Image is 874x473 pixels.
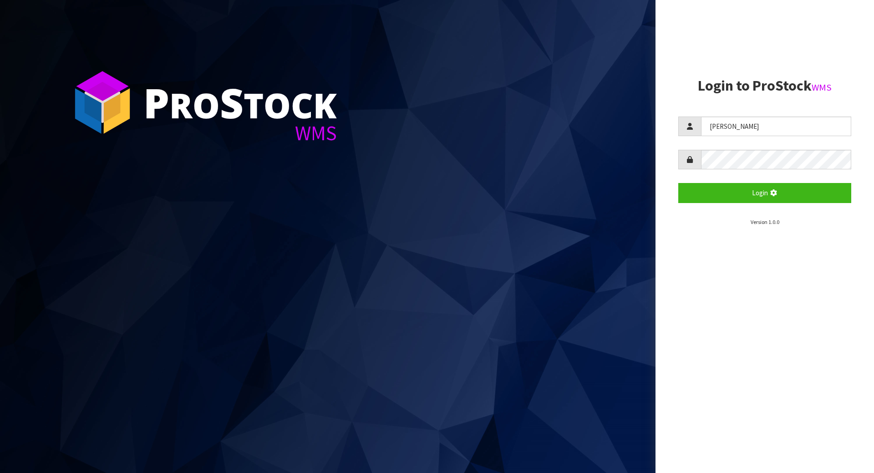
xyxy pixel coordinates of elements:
[143,82,337,123] div: ro tock
[678,78,851,94] h2: Login to ProStock
[68,68,137,137] img: ProStock Cube
[701,117,851,136] input: Username
[751,219,779,225] small: Version 1.0.0
[220,75,244,130] span: S
[812,81,832,93] small: WMS
[678,183,851,203] button: Login
[143,75,169,130] span: P
[143,123,337,143] div: WMS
